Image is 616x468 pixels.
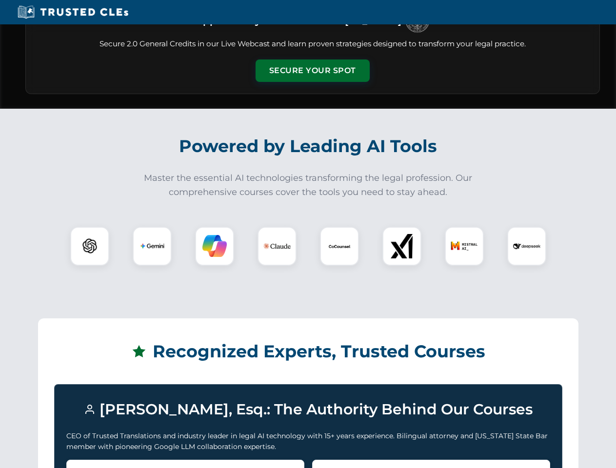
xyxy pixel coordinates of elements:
[66,430,550,452] p: CEO of Trusted Translations and industry leader in legal AI technology with 15+ years experience....
[445,227,484,266] div: Mistral AI
[513,233,540,260] img: DeepSeek Logo
[451,233,478,260] img: Mistral AI Logo
[140,234,164,258] img: Gemini Logo
[195,227,234,266] div: Copilot
[54,334,562,369] h2: Recognized Experts, Trusted Courses
[327,234,352,258] img: CoCounsel Logo
[15,5,131,19] img: Trusted CLEs
[133,227,172,266] div: Gemini
[507,227,546,266] div: DeepSeek
[38,129,578,163] h2: Powered by Leading AI Tools
[66,396,550,423] h3: [PERSON_NAME], Esq.: The Authority Behind Our Courses
[38,39,588,50] p: Secure 2.0 General Credits in our Live Webcast and learn proven strategies designed to transform ...
[70,227,109,266] div: ChatGPT
[382,227,421,266] div: xAI
[256,59,370,82] button: Secure Your Spot
[76,232,104,260] img: ChatGPT Logo
[390,234,414,258] img: xAI Logo
[258,227,297,266] div: Claude
[320,227,359,266] div: CoCounsel
[202,234,227,258] img: Copilot Logo
[263,233,291,260] img: Claude Logo
[138,171,479,199] p: Master the essential AI technologies transforming the legal profession. Our comprehensive courses...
